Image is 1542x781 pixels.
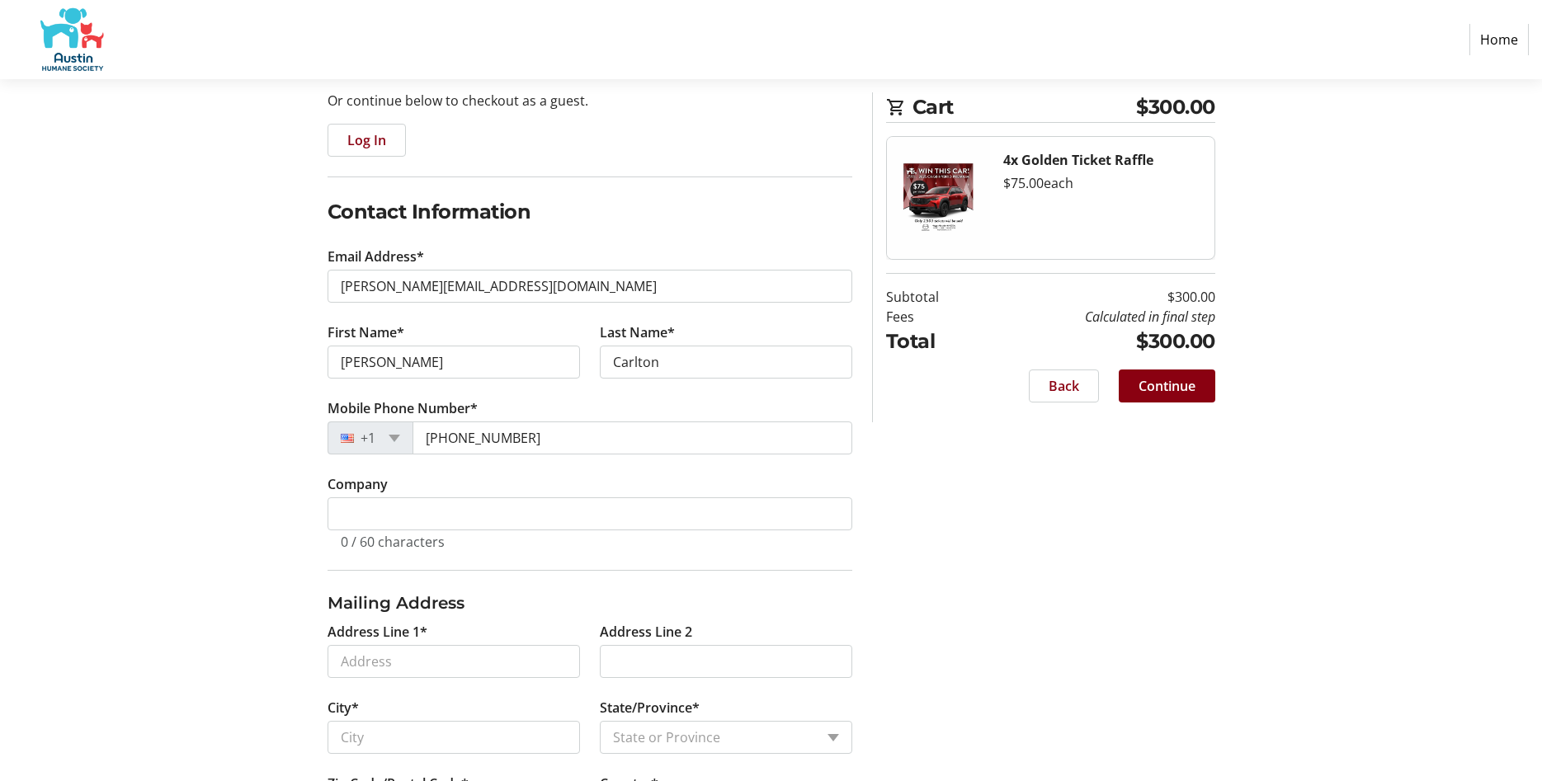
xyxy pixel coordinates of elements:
[600,622,692,642] label: Address Line 2
[328,698,359,717] label: City*
[341,533,445,551] tr-character-limit: 0 / 60 characters
[328,474,388,494] label: Company
[1119,369,1215,402] button: Continue
[600,698,700,717] label: State/Province*
[1139,376,1195,396] span: Continue
[328,622,427,642] label: Address Line 1*
[600,322,675,342] label: Last Name*
[1003,173,1201,193] div: $75.00 each
[912,92,1137,122] span: Cart
[886,327,981,356] td: Total
[347,130,386,150] span: Log In
[328,721,580,754] input: City
[886,307,981,327] td: Fees
[1136,92,1215,122] span: $300.00
[328,398,478,418] label: Mobile Phone Number*
[1003,151,1153,169] strong: 4x Golden Ticket Raffle
[1029,369,1099,402] button: Back
[981,327,1215,356] td: $300.00
[887,137,990,259] img: Golden Ticket Raffle
[328,590,852,615] h3: Mailing Address
[328,91,852,111] p: Or continue below to checkout as a guest.
[328,322,404,342] label: First Name*
[328,645,580,678] input: Address
[328,124,406,157] button: Log In
[328,197,852,227] h2: Contact Information
[413,421,852,454] input: (201) 555-0123
[981,307,1215,327] td: Calculated in final step
[1469,24,1529,55] a: Home
[1049,376,1079,396] span: Back
[13,7,130,73] img: Austin Humane Society's Logo
[981,287,1215,307] td: $300.00
[328,247,424,266] label: Email Address*
[886,287,981,307] td: Subtotal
